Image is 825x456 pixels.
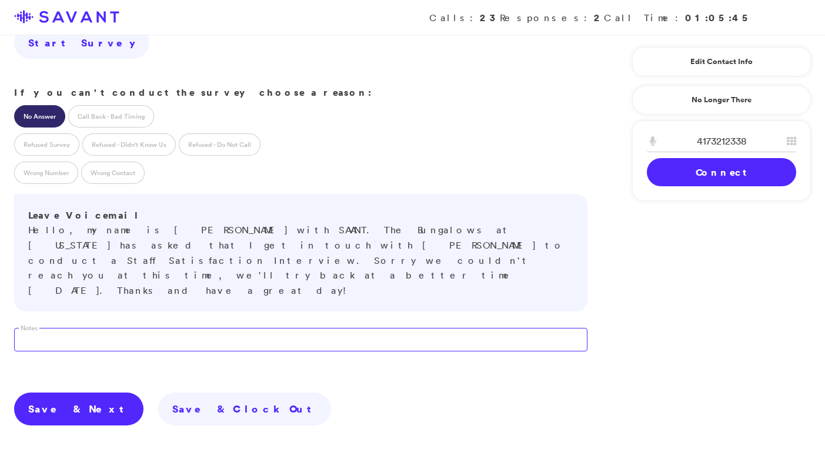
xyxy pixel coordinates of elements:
[685,11,752,24] strong: 01:05:45
[632,85,811,115] a: No Longer There
[28,208,573,299] p: Hello, my name is [PERSON_NAME] with SAVANT. The Bungalows at [US_STATE] has asked that I get in ...
[14,105,65,128] label: No Answer
[594,11,604,24] strong: 2
[14,133,79,156] label: Refused Survey
[82,133,176,156] label: Refused - Didn't Know Us
[647,158,796,186] a: Connect
[179,133,260,156] label: Refused - Do Not Call
[480,11,500,24] strong: 23
[14,162,78,184] label: Wrong Number
[14,86,372,99] strong: If you can't conduct the survey choose a reason:
[647,52,796,71] a: Edit Contact Info
[14,26,149,59] a: Start Survey
[158,393,331,425] a: Save & Clock Out
[68,105,154,128] label: Call Back - Bad Timing
[28,209,143,222] strong: Leave Voicemail
[81,162,145,184] label: Wrong Contact
[14,393,143,425] a: Save & Next
[19,324,39,333] label: Notes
